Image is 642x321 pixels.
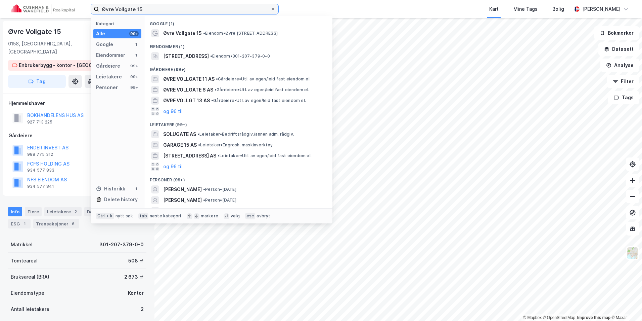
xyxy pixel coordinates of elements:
[218,153,312,158] span: Leietaker • Utl. av egen/leid fast eiendom el.
[96,185,125,193] div: Historikk
[84,207,118,216] div: Datasett
[215,87,217,92] span: •
[138,213,148,219] div: tab
[257,213,270,219] div: avbryt
[163,163,183,171] button: og 96 til
[44,207,82,216] div: Leietakere
[129,31,139,36] div: 99+
[96,213,114,219] div: Ctrl + k
[231,213,240,219] div: velg
[21,220,28,227] div: 1
[72,208,79,215] div: 2
[99,4,270,14] input: Søk på adresse, matrikkel, gårdeiere, leietakere eller personer
[608,91,639,104] button: Tags
[163,97,210,105] span: ØVRE VOLLGT 13 AS
[144,172,332,184] div: Personer (99+)
[210,53,270,59] span: Eiendom • 301-207-379-0-0
[203,187,236,192] span: Person • [DATE]
[210,53,212,59] span: •
[19,61,126,69] div: Enbrukerbygg - kontor - [GEOGRAPHIC_DATA]
[245,213,256,219] div: esc
[598,42,639,56] button: Datasett
[8,207,22,216] div: Info
[608,289,642,321] div: Kontrollprogram for chat
[489,5,499,13] div: Kart
[163,107,183,115] button: og 96 til
[11,4,75,14] img: cushman-wakefield-realkapital-logo.202ea83816669bd177139c58696a8fa1.svg
[163,196,202,204] span: [PERSON_NAME]
[203,198,236,203] span: Person • [DATE]
[141,305,144,313] div: 2
[70,220,77,227] div: 6
[523,315,542,320] a: Mapbox
[203,187,205,192] span: •
[104,195,138,204] div: Delete history
[8,75,66,88] button: Tag
[8,219,31,228] div: ESG
[552,5,564,13] div: Bolig
[96,83,118,92] div: Personer
[129,74,139,79] div: 99+
[96,30,105,38] div: Alle
[163,86,213,94] span: ØVRE VOLLGATE 6 AS
[133,52,139,58] div: 1
[116,213,133,219] div: nytt søk
[129,63,139,69] div: 99+
[163,75,215,83] span: ØVRE VOLLGATE 11 AS
[211,98,306,103] span: Gårdeiere • Utl. av egen/leid fast eiendom el.
[8,99,146,107] div: Hjemmelshaver
[133,186,139,191] div: 1
[577,315,610,320] a: Improve this map
[96,51,125,59] div: Eiendommer
[198,142,273,148] span: Leietaker • Engrosh. maskinverktøy
[99,241,144,249] div: 301-207-379-0-0
[96,21,141,26] div: Kategori
[27,119,52,125] div: 927 713 225
[163,52,209,60] span: [STREET_ADDRESS]
[163,29,202,37] span: Øvre Vollgate 15
[8,132,146,140] div: Gårdeiere
[8,26,62,37] div: Øvre Vollgate 15
[607,75,639,88] button: Filter
[163,207,202,215] span: [PERSON_NAME]
[211,98,213,103] span: •
[197,132,199,137] span: •
[96,62,120,70] div: Gårdeiere
[513,5,538,13] div: Mine Tags
[11,273,49,281] div: Bruksareal (BRA)
[144,62,332,74] div: Gårdeiere (99+)
[150,213,181,219] div: neste kategori
[8,40,92,56] div: 0158, [GEOGRAPHIC_DATA], [GEOGRAPHIC_DATA]
[128,257,144,265] div: 508 ㎡
[27,184,54,189] div: 934 577 841
[203,198,205,203] span: •
[582,5,621,13] div: [PERSON_NAME]
[11,257,38,265] div: Tomteareal
[163,152,216,160] span: [STREET_ADDRESS] AS
[201,213,218,219] div: markere
[11,241,33,249] div: Matrikkel
[216,76,311,82] span: Gårdeiere • Utl. av egen/leid fast eiendom el.
[594,26,639,40] button: Bokmerker
[144,117,332,129] div: Leietakere (99+)
[144,39,332,51] div: Eiendommer (1)
[626,247,639,259] img: Z
[163,185,202,193] span: [PERSON_NAME]
[33,219,79,228] div: Transaksjoner
[11,305,49,313] div: Antall leietakere
[144,16,332,28] div: Google (1)
[163,141,197,149] span: GARAGE 15 AS
[128,289,144,297] div: Kontor
[215,87,309,93] span: Gårdeiere • Utl. av egen/leid fast eiendom el.
[163,130,196,138] span: SOLUGATE AS
[600,59,639,72] button: Analyse
[216,76,218,81] span: •
[124,273,144,281] div: 2 673 ㎡
[218,153,220,158] span: •
[25,207,42,216] div: Eiere
[96,40,113,48] div: Google
[198,142,200,147] span: •
[203,31,278,36] span: Eiendom • Øvre [STREET_ADDRESS]
[197,132,294,137] span: Leietaker • Bedriftsrådgiv./annen adm. rådgiv.
[203,31,205,36] span: •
